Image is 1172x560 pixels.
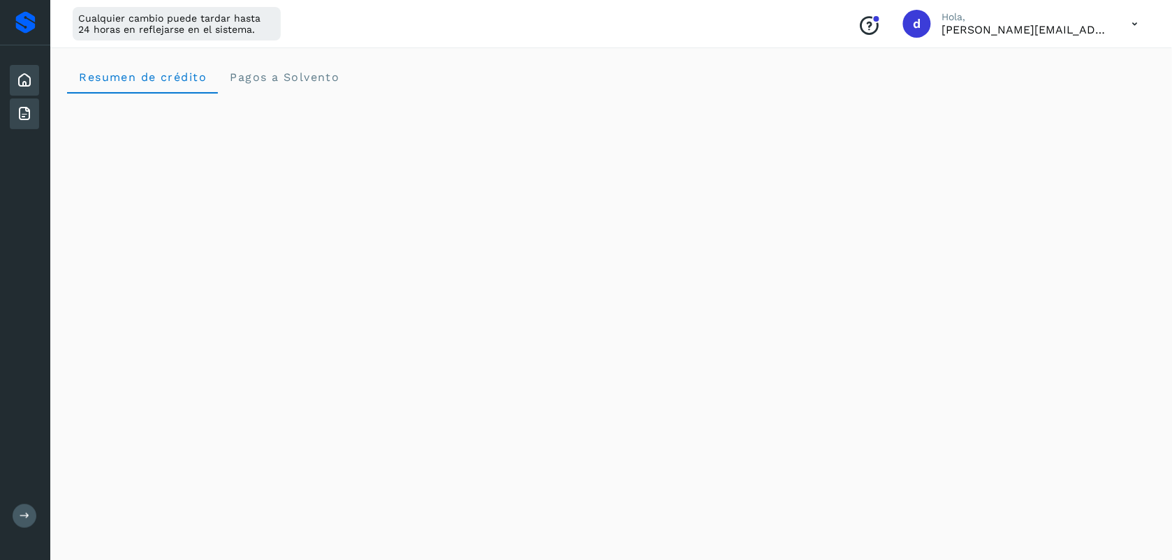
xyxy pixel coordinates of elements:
span: Resumen de crédito [78,71,207,84]
span: Pagos a Solvento [229,71,339,84]
p: d.alvarez@easyports.io [942,23,1110,36]
div: Cualquier cambio puede tardar hasta 24 horas en reflejarse en el sistema. [73,7,281,40]
div: Facturas [10,98,39,129]
p: Hola, [942,11,1110,23]
div: Inicio [10,65,39,96]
